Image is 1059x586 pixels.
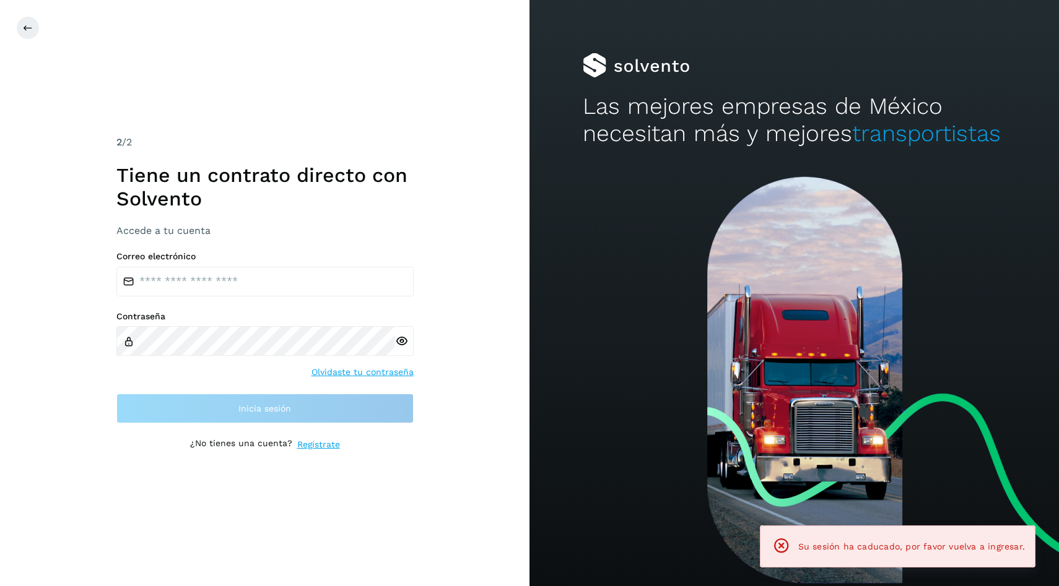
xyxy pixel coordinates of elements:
a: Regístrate [297,438,340,451]
h1: Tiene un contrato directo con Solvento [116,163,414,211]
span: transportistas [852,120,1001,147]
h2: Las mejores empresas de México necesitan más y mejores [583,93,1006,148]
span: 2 [116,136,122,148]
span: Inicia sesión [238,404,291,413]
label: Contraseña [116,311,414,322]
div: /2 [116,135,414,150]
label: Correo electrónico [116,251,414,262]
span: Su sesión ha caducado, por favor vuelva a ingresar. [798,541,1025,551]
h3: Accede a tu cuenta [116,225,414,236]
button: Inicia sesión [116,394,414,423]
p: ¿No tienes una cuenta? [190,438,292,451]
a: Olvidaste tu contraseña [312,366,414,379]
